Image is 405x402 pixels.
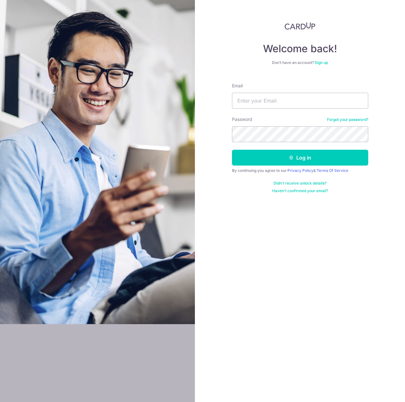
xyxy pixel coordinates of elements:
[232,42,368,55] h4: Welcome back!
[317,168,348,173] a: Terms Of Service
[232,83,243,89] label: Email
[232,93,368,109] input: Enter your Email
[315,60,328,65] a: Sign up
[287,168,313,173] a: Privacy Policy
[285,22,316,30] img: CardUp Logo
[232,60,368,65] div: Don’t have an account?
[232,116,252,122] label: Password
[327,117,368,122] a: Forgot your password?
[273,181,326,186] a: Didn't receive unlock details?
[232,150,368,166] button: Log in
[272,188,328,193] a: Haven't confirmed your email?
[232,168,368,173] div: By continuing you agree to our &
